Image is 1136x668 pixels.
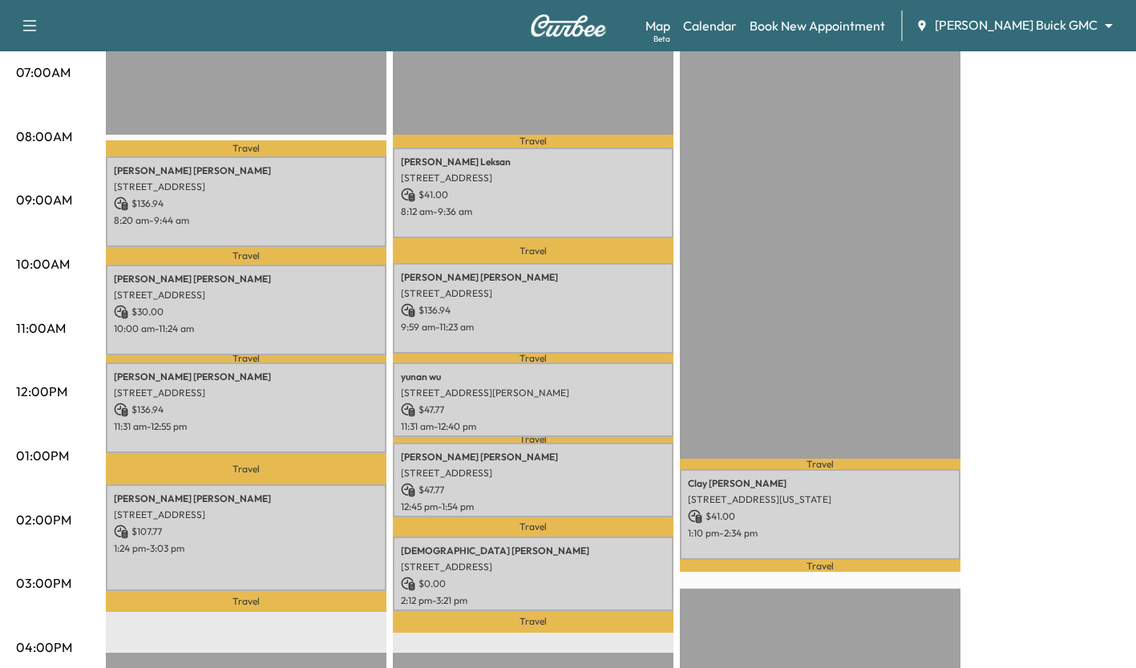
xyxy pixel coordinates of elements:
p: [PERSON_NAME] [PERSON_NAME] [401,451,665,464]
p: Travel [680,560,960,572]
p: Travel [106,355,386,362]
p: Travel [106,591,386,612]
p: Travel [393,437,673,443]
p: 1:24 pm - 3:03 pm [114,542,378,555]
p: Travel [393,238,673,263]
p: 2:12 pm - 3:21 pm [401,594,665,607]
p: Travel [393,354,673,362]
p: [DEMOGRAPHIC_DATA] [PERSON_NAME] [401,545,665,557]
p: $ 47.77 [401,403,665,417]
img: Curbee Logo [530,14,607,37]
p: $ 136.94 [114,403,378,417]
p: Travel [106,140,386,156]
p: Travel [393,611,673,633]
p: 11:31 am - 12:40 pm [401,420,665,433]
p: $ 47.77 [401,483,665,497]
p: [STREET_ADDRESS] [401,467,665,480]
p: 02:00PM [16,510,71,529]
p: Clay [PERSON_NAME] [688,477,952,490]
p: 12:45 pm - 1:54 pm [401,500,665,513]
p: [STREET_ADDRESS] [114,508,378,521]
p: $ 136.94 [114,196,378,211]
a: MapBeta [645,16,670,35]
p: $ 136.94 [401,303,665,318]
p: Travel [680,459,960,469]
p: Travel [106,453,386,484]
p: 8:12 am - 9:36 am [401,205,665,218]
p: [STREET_ADDRESS][PERSON_NAME] [401,387,665,399]
p: 07:00AM [16,63,71,82]
a: Book New Appointment [750,16,885,35]
p: [STREET_ADDRESS] [114,180,378,193]
p: 9:59 am - 11:23 am [401,321,665,334]
p: $ 107.77 [114,524,378,539]
p: Travel [393,135,673,148]
p: [STREET_ADDRESS] [401,287,665,300]
p: [PERSON_NAME] [PERSON_NAME] [114,370,378,383]
p: $ 30.00 [114,305,378,319]
p: Travel [393,517,673,536]
p: 08:00AM [16,127,72,146]
p: 01:00PM [16,446,69,465]
p: [PERSON_NAME] [PERSON_NAME] [114,273,378,285]
p: [STREET_ADDRESS] [401,172,665,184]
p: 03:00PM [16,573,71,593]
div: Beta [653,33,670,45]
p: Travel [106,247,386,265]
p: [PERSON_NAME] [PERSON_NAME] [401,271,665,284]
p: $ 41.00 [401,188,665,202]
p: [PERSON_NAME] [PERSON_NAME] [114,492,378,505]
p: [STREET_ADDRESS] [114,387,378,399]
p: $ 0.00 [401,577,665,591]
p: 12:00PM [16,382,67,401]
span: [PERSON_NAME] Buick GMC [935,16,1098,34]
a: Calendar [683,16,737,35]
p: 09:00AM [16,190,72,209]
p: [STREET_ADDRESS] [401,561,665,573]
p: [PERSON_NAME] [PERSON_NAME] [114,164,378,177]
p: [PERSON_NAME] Leksan [401,156,665,168]
p: 10:00AM [16,254,70,273]
p: [STREET_ADDRESS] [114,289,378,302]
p: 11:00AM [16,318,66,338]
p: [STREET_ADDRESS][US_STATE] [688,493,952,506]
p: yunan wu [401,370,665,383]
p: 8:20 am - 9:44 am [114,214,378,227]
p: 11:31 am - 12:55 pm [114,420,378,433]
p: 04:00PM [16,638,72,657]
p: 1:10 pm - 2:34 pm [688,527,952,540]
p: 10:00 am - 11:24 am [114,322,378,335]
p: $ 41.00 [688,509,952,524]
